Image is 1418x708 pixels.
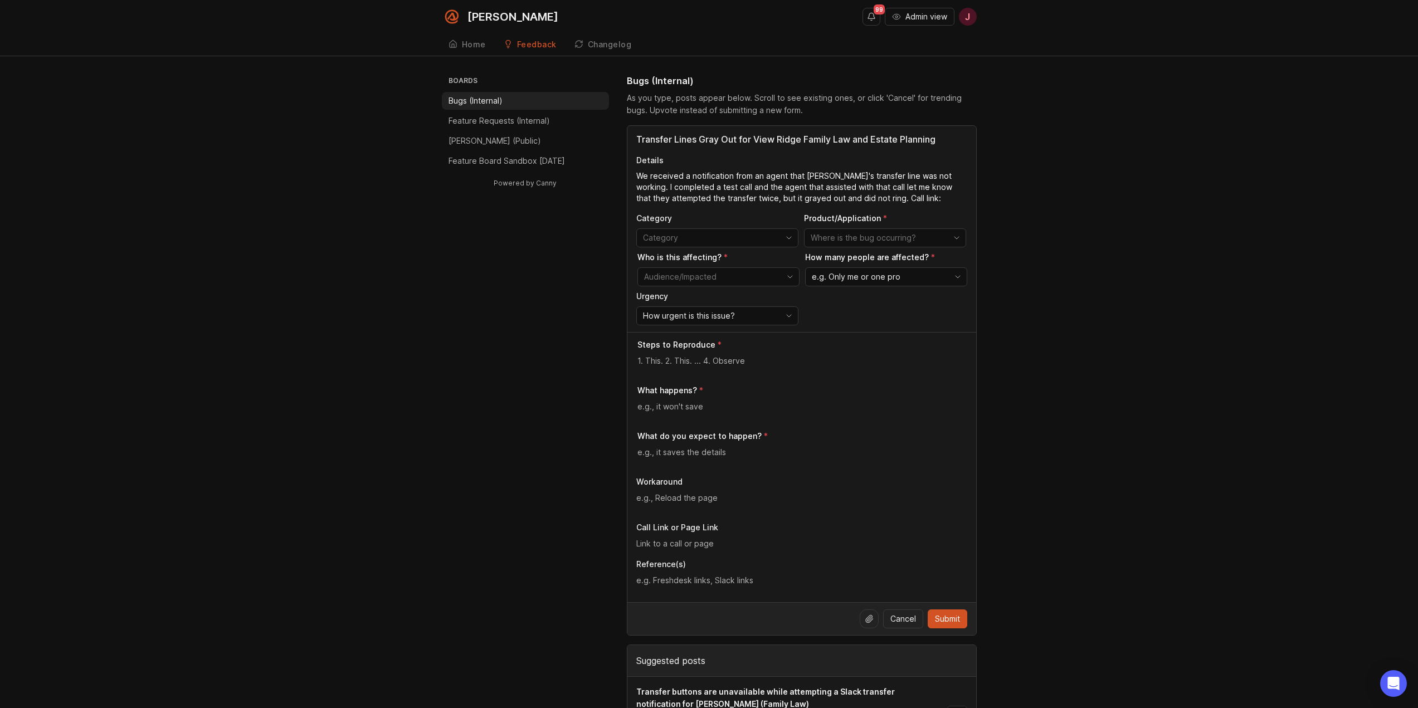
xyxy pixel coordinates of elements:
div: Changelog [588,41,632,48]
input: Category [643,232,779,244]
p: Bugs (Internal) [449,95,503,106]
input: Audience/Impacted [644,271,780,283]
span: Cancel [890,613,916,624]
div: Home [462,41,486,48]
p: Details [636,155,967,166]
a: [PERSON_NAME] (Public) [442,132,609,150]
div: As you type, posts appear below. Scroll to see existing ones, or click 'Cancel' for trending bugs... [627,92,977,116]
p: Urgency [636,291,798,302]
svg: toggle icon [949,272,967,281]
a: Bugs (Internal) [442,92,609,110]
input: Link to a call or page [636,538,967,550]
p: Call Link or Page Link [636,522,967,533]
button: Admin view [885,8,954,26]
a: Home [442,33,493,56]
p: Who is this affecting? [637,252,800,263]
button: Notifications [863,8,880,26]
p: Feature Requests (Internal) [449,115,550,126]
a: Powered by Canny [492,177,558,189]
button: J [959,8,977,26]
div: Feedback [517,41,557,48]
p: Feature Board Sandbox [DATE] [449,155,565,167]
h1: Bugs (Internal) [627,74,694,87]
span: 99 [874,4,885,14]
p: [PERSON_NAME] (Public) [449,135,541,147]
input: Where is the bug occurring? [811,232,947,244]
svg: toggle icon [780,233,798,242]
p: What do you expect to happen? [637,431,762,442]
span: How urgent is this issue? [643,310,735,322]
span: Submit [935,613,960,624]
div: [PERSON_NAME] [467,11,558,22]
p: Workaround [636,476,967,487]
p: How many people are affected? [805,252,967,263]
a: Feedback [497,33,563,56]
p: Category [636,213,798,224]
a: Feature Board Sandbox [DATE] [442,152,609,170]
div: toggle menu [636,306,798,325]
svg: toggle icon [781,272,799,281]
div: toggle menu [637,267,800,286]
p: Steps to Reproduce [637,339,715,350]
a: Changelog [568,33,639,56]
img: Smith.ai logo [442,7,462,27]
div: toggle menu [636,228,798,247]
textarea: Details [636,170,967,204]
p: Product/Application [804,213,966,224]
div: Suggested posts [627,645,976,676]
p: Reference(s) [636,559,967,570]
a: Feature Requests (Internal) [442,112,609,130]
button: Cancel [883,609,923,628]
span: e.g. Only me or one pro [812,271,900,283]
p: What happens? [637,385,697,396]
span: Admin view [905,11,947,22]
span: J [965,10,970,23]
h3: Boards [446,74,609,90]
svg: toggle icon [948,233,966,242]
div: toggle menu [805,267,967,286]
div: toggle menu [804,228,966,247]
svg: toggle icon [780,311,798,320]
button: Submit [928,609,967,628]
div: Open Intercom Messenger [1380,670,1407,697]
input: Title [636,133,967,146]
